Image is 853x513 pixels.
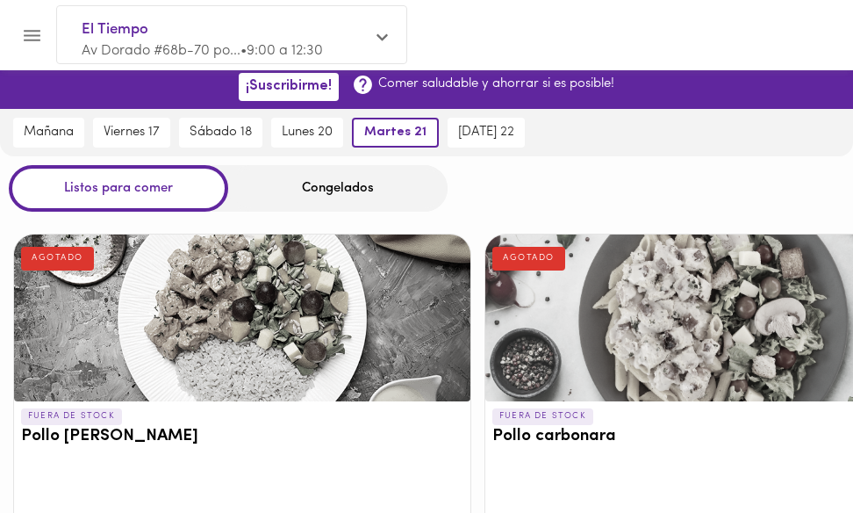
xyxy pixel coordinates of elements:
[492,247,565,270] div: AGOTADO
[21,428,463,446] h3: Pollo [PERSON_NAME]
[82,44,323,58] span: Av Dorado #68b-70 po... • 9:00 a 12:30
[190,125,252,141] span: sábado 18
[246,78,332,95] span: ¡Suscribirme!
[179,118,262,148] button: sábado 18
[13,118,84,148] button: mañana
[104,125,160,141] span: viernes 17
[21,247,94,270] div: AGOTADO
[228,165,448,212] div: Congelados
[24,125,74,141] span: mañana
[82,18,364,41] span: El Tiempo
[282,125,333,141] span: lunes 20
[14,235,470,401] div: Pollo Tikka Massala
[769,429,853,513] iframe: Messagebird Livechat Widget
[364,125,426,141] span: martes 21
[239,73,339,100] button: ¡Suscribirme!
[448,118,525,148] button: [DATE] 22
[9,165,228,212] div: Listos para comer
[93,118,170,148] button: viernes 17
[378,75,614,93] p: Comer saludable y ahorrar si es posible!
[492,408,593,424] p: FUERA DE STOCK
[21,408,122,424] p: FUERA DE STOCK
[352,118,439,148] button: martes 21
[11,14,54,57] button: Menu
[458,125,514,141] span: [DATE] 22
[271,118,343,148] button: lunes 20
